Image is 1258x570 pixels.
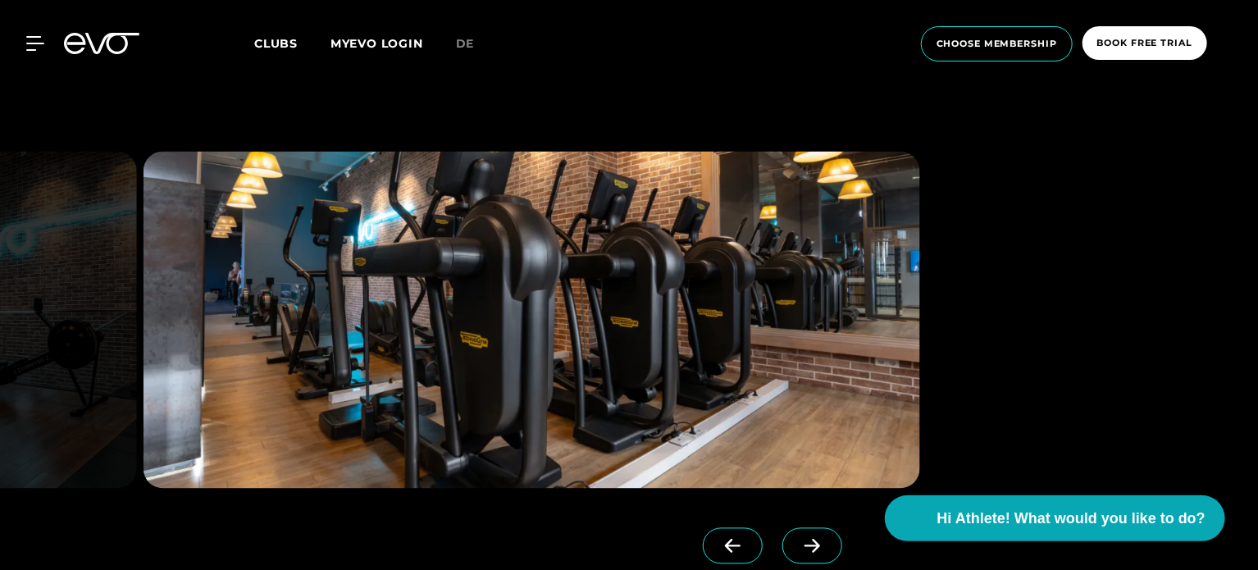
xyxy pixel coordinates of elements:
a: de [456,34,495,53]
span: de [456,36,475,51]
button: Hi Athlete! What would you like to do? [885,495,1225,541]
img: evofitness [144,152,920,489]
span: choose membership [937,37,1057,51]
a: MYEVO LOGIN [330,36,423,51]
span: book free trial [1097,36,1192,50]
a: Clubs [254,35,330,51]
span: Hi Athlete! What would you like to do? [937,508,1206,530]
a: choose membership [916,26,1078,62]
span: Clubs [254,36,298,51]
a: book free trial [1078,26,1212,62]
